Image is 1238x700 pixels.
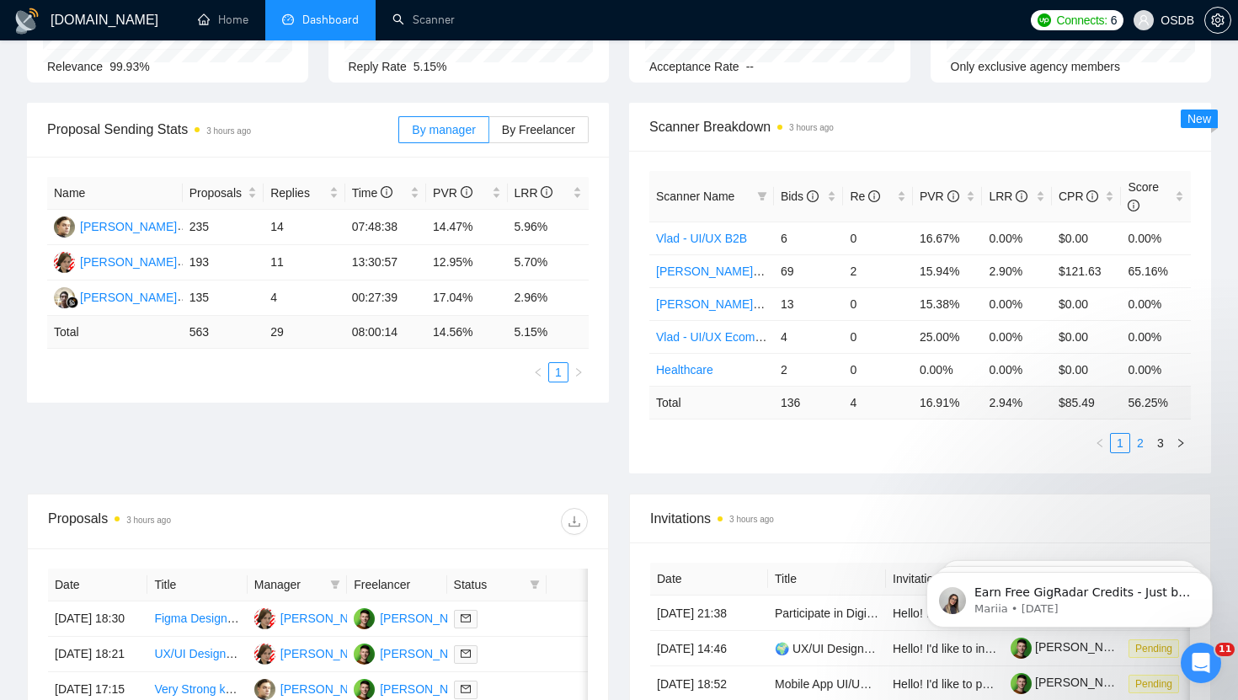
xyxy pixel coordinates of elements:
[80,217,177,236] div: [PERSON_NAME]
[354,646,477,660] a: BH[PERSON_NAME]
[1111,434,1129,452] a: 1
[354,679,375,700] img: BH
[843,320,913,353] td: 0
[528,362,548,382] button: left
[1121,287,1191,320] td: 0.00%
[264,245,344,281] td: 11
[1052,320,1122,353] td: $0.00
[1090,433,1110,453] li: Previous Page
[541,186,552,198] span: info-circle
[80,253,177,271] div: [PERSON_NAME]
[508,245,590,281] td: 5.70%
[183,177,264,210] th: Proposals
[248,569,347,601] th: Manager
[574,367,584,377] span: right
[913,254,983,287] td: 15.94%
[850,190,880,203] span: Re
[528,362,548,382] li: Previous Page
[48,637,147,672] td: [DATE] 18:21
[54,254,177,268] a: AK[PERSON_NAME]
[1129,676,1186,690] a: Pending
[913,320,983,353] td: 25.00%
[843,222,913,254] td: 0
[982,254,1052,287] td: 2.90%
[381,186,392,198] span: info-circle
[426,281,507,316] td: 17.04%
[345,281,426,316] td: 00:27:39
[347,569,446,601] th: Freelancer
[508,316,590,349] td: 5.15 %
[454,575,523,594] span: Status
[254,611,377,624] a: AK[PERSON_NAME]
[147,601,247,637] td: Figma Designer For Mobile-First Dating Website & App
[886,563,1004,596] th: Invitation Letter
[1171,433,1191,453] button: right
[1111,11,1118,29] span: 6
[380,644,477,663] div: [PERSON_NAME]
[746,60,754,73] span: --
[533,367,543,377] span: left
[650,596,768,631] td: [DATE] 21:38
[1121,386,1191,419] td: 56.25 %
[989,190,1027,203] span: LRR
[807,190,819,202] span: info-circle
[183,281,264,316] td: 135
[568,362,589,382] button: right
[526,572,543,597] span: filter
[1086,190,1098,202] span: info-circle
[270,184,325,202] span: Replies
[1204,13,1231,27] a: setting
[354,644,375,665] img: BH
[1130,433,1150,453] li: 2
[392,13,455,27] a: searchScanner
[254,608,275,629] img: AK
[843,287,913,320] td: 0
[774,386,844,419] td: 136
[1204,7,1231,34] button: setting
[775,677,1193,691] a: Mobile App UI/UX Designer & React Native Developer for AI App (SongByrd V2)
[1131,434,1150,452] a: 2
[774,320,844,353] td: 4
[254,681,377,695] a: DA[PERSON_NAME]
[729,515,774,524] time: 3 hours ago
[380,609,477,628] div: [PERSON_NAME]
[461,613,471,623] span: mail
[414,60,447,73] span: 5.15%
[426,210,507,245] td: 14.47%
[461,649,471,659] span: mail
[774,254,844,287] td: 69
[48,569,147,601] th: Date
[1052,287,1122,320] td: $0.00
[951,60,1121,73] span: Only exclusive agency members
[433,186,472,200] span: PVR
[345,210,426,245] td: 07:48:38
[264,316,344,349] td: 29
[109,60,149,73] span: 99.93%
[1129,675,1179,693] span: Pending
[264,177,344,210] th: Replies
[843,254,913,287] td: 2
[354,681,477,695] a: BH[PERSON_NAME]
[349,60,407,73] span: Reply Rate
[183,316,264,349] td: 563
[1052,353,1122,386] td: $0.00
[280,609,377,628] div: [PERSON_NAME]
[48,508,318,535] div: Proposals
[774,222,844,254] td: 6
[1138,14,1150,26] span: user
[352,186,392,200] span: Time
[48,601,147,637] td: [DATE] 18:30
[264,210,344,245] td: 14
[1176,438,1186,448] span: right
[330,580,340,590] span: filter
[1150,433,1171,453] li: 3
[13,8,40,35] img: logo
[80,288,177,307] div: [PERSON_NAME]
[1011,676,1132,689] a: [PERSON_NAME]
[843,386,913,419] td: 4
[508,210,590,245] td: 5.96%
[656,330,787,344] a: Vlad - UI/UX Ecommerce
[650,563,768,596] th: Date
